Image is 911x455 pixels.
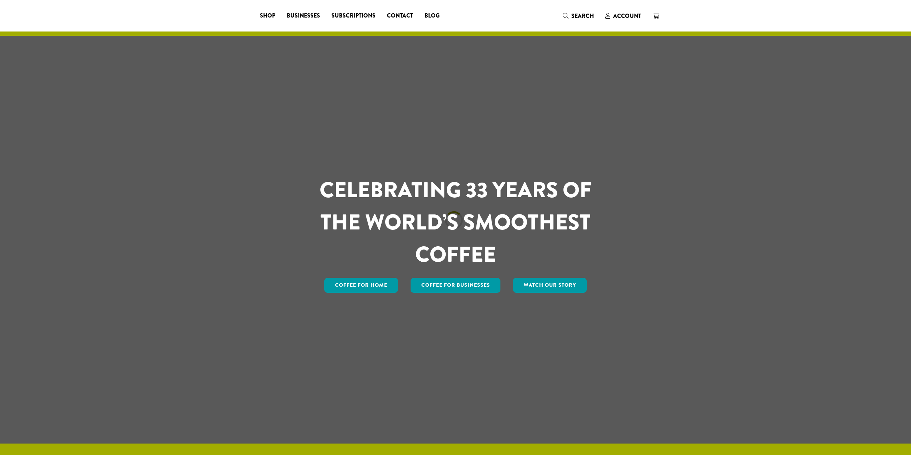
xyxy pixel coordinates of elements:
[600,10,647,22] a: Account
[331,11,375,20] span: Subscriptions
[419,10,445,21] a: Blog
[613,12,641,20] span: Account
[326,10,381,21] a: Subscriptions
[513,278,587,293] a: Watch Our Story
[557,10,600,22] a: Search
[254,10,281,21] a: Shop
[324,278,398,293] a: Coffee for Home
[281,10,326,21] a: Businesses
[260,11,275,20] span: Shop
[425,11,440,20] span: Blog
[381,10,419,21] a: Contact
[571,12,594,20] span: Search
[411,278,501,293] a: Coffee For Businesses
[387,11,413,20] span: Contact
[287,11,320,20] span: Businesses
[299,174,613,271] h1: CELEBRATING 33 YEARS OF THE WORLD’S SMOOTHEST COFFEE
